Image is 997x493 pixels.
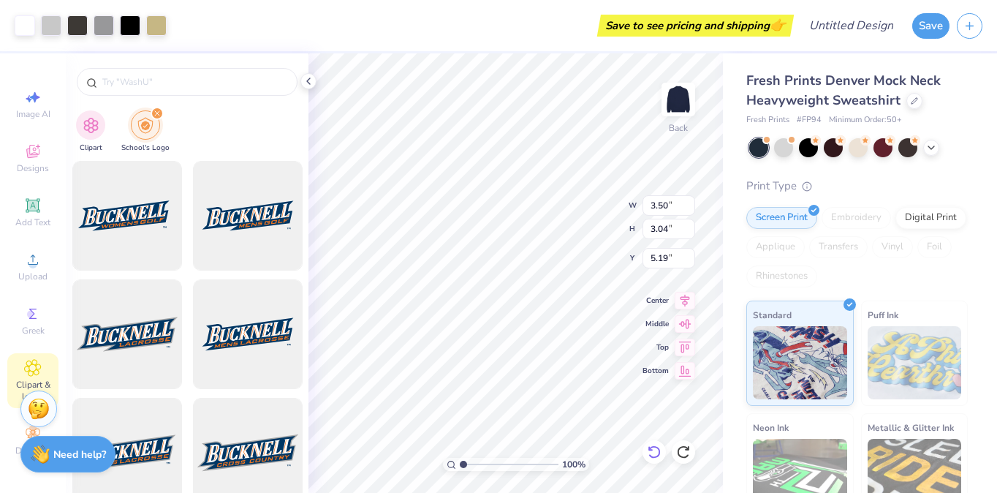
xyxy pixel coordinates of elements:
span: Middle [642,319,669,329]
div: Save to see pricing and shipping [601,15,790,37]
input: Try "WashU" [101,75,288,89]
button: filter button [76,110,105,154]
span: School's Logo [121,143,170,154]
button: Save [912,13,949,39]
div: filter for Clipart [76,110,105,154]
img: Clipart Image [83,117,99,134]
img: School's Logo Image [137,117,153,134]
span: Add Text [15,217,50,228]
input: Untitled Design [797,11,905,40]
span: Image AI [16,108,50,120]
div: Screen Print [746,207,817,229]
span: Top [642,342,669,353]
div: Digital Print [895,207,966,229]
div: Foil [917,236,952,258]
div: Print Type [746,178,968,195]
span: 100 % [562,458,585,471]
div: Vinyl [872,236,913,258]
img: Standard [753,326,847,399]
span: # FP94 [797,114,822,127]
span: Center [642,296,669,306]
div: Embroidery [822,207,891,229]
div: Rhinestones [746,266,817,287]
span: Metallic & Glitter Ink [868,420,954,435]
span: Standard [753,307,792,323]
button: filter button [121,110,170,154]
span: Puff Ink [868,307,898,323]
span: Bottom [642,366,669,376]
span: Upload [18,271,48,282]
span: Decorate [15,445,50,456]
div: Transfers [809,236,868,258]
span: Minimum Order: 50 + [829,114,902,127]
span: 👉 [770,16,786,34]
div: filter for School's Logo [121,110,170,154]
span: Fresh Prints Denver Mock Neck Heavyweight Sweatshirt [746,72,941,109]
span: Fresh Prints [746,114,789,127]
span: Designs [17,162,49,174]
strong: Need help? [53,448,106,462]
img: Puff Ink [868,326,962,399]
span: Clipart & logos [7,379,58,402]
span: Neon Ink [753,420,789,435]
span: Clipart [80,143,102,154]
span: Greek [22,325,45,336]
div: Applique [746,236,805,258]
img: Back [664,85,693,114]
div: Back [669,121,688,135]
